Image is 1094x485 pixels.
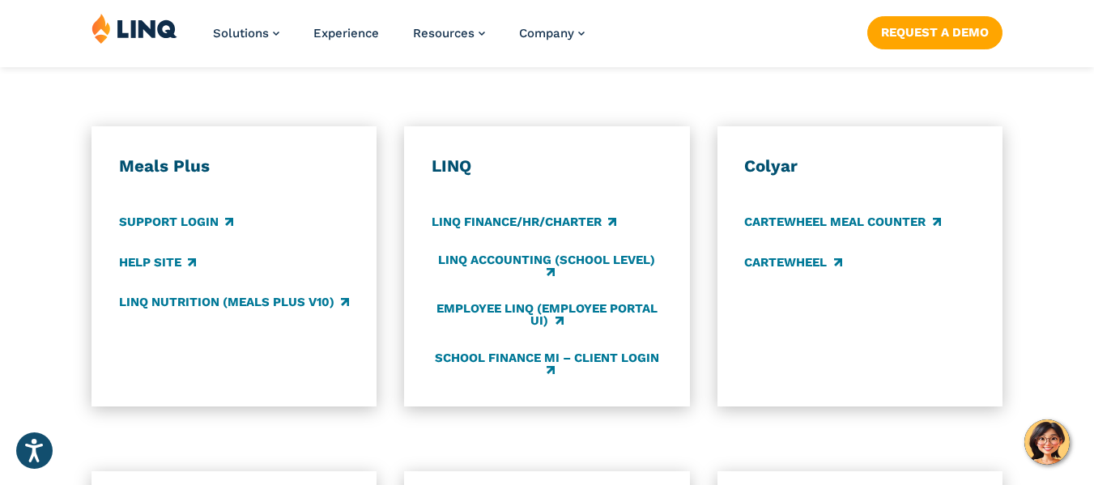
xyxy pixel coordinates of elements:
a: Employee LINQ (Employee Portal UI) [432,302,662,329]
a: Help Site [119,253,196,271]
nav: Primary Navigation [213,13,585,66]
img: LINQ | K‑12 Software [92,13,177,44]
h3: Meals Plus [119,155,350,177]
a: Experience [313,26,379,40]
span: Resources [413,26,475,40]
a: School Finance MI – Client Login [432,351,662,377]
button: Hello, have a question? Let’s chat. [1024,419,1070,465]
a: CARTEWHEEL [744,253,841,271]
a: LINQ Finance/HR/Charter [432,214,616,232]
a: CARTEWHEEL Meal Counter [744,214,940,232]
a: Company [519,26,585,40]
a: Resources [413,26,485,40]
a: Solutions [213,26,279,40]
nav: Button Navigation [867,13,1002,49]
h3: Colyar [744,155,975,177]
a: Request a Demo [867,16,1002,49]
a: Support Login [119,214,233,232]
span: Company [519,26,574,40]
span: Solutions [213,26,269,40]
a: LINQ Accounting (school level) [432,253,662,280]
h3: LINQ [432,155,662,177]
a: LINQ Nutrition (Meals Plus v10) [119,293,349,311]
